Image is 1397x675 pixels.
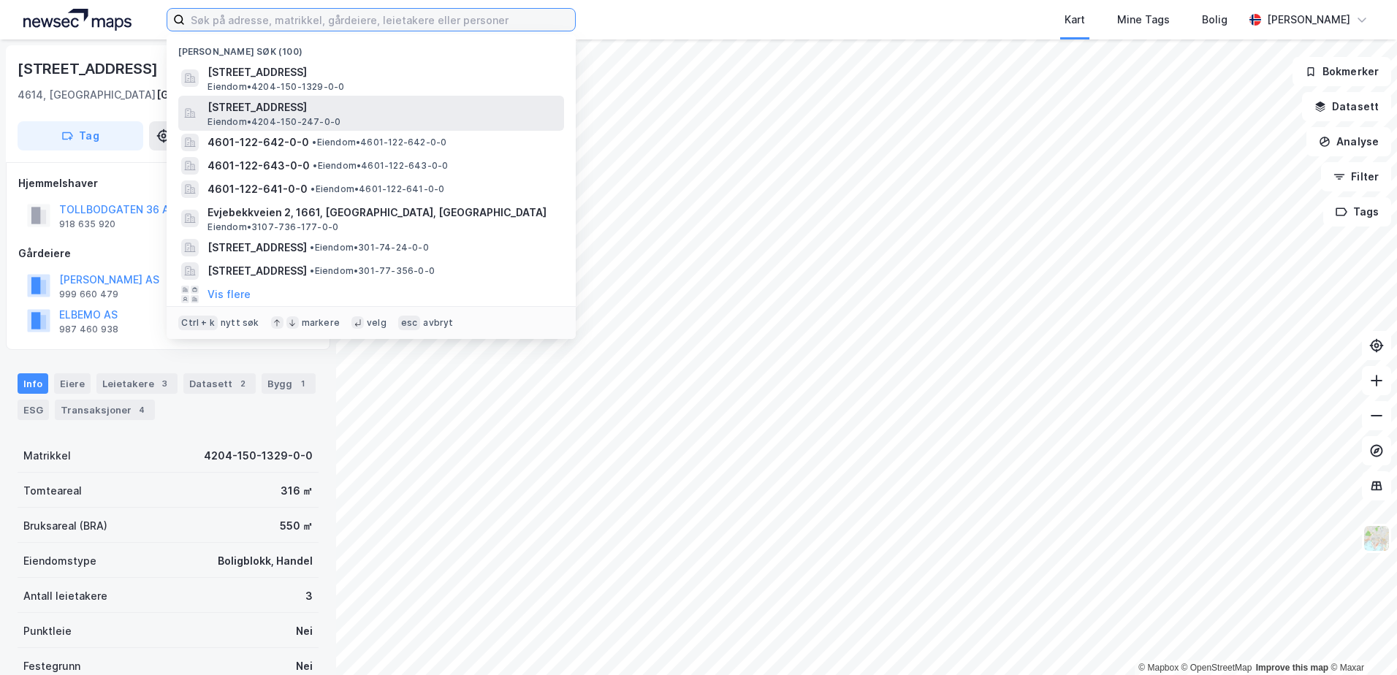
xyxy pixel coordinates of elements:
div: Kart [1065,11,1085,28]
span: 4601-122-643-0-0 [208,157,310,175]
span: Eiendom • 4204-150-1329-0-0 [208,81,344,93]
div: [GEOGRAPHIC_DATA], 150/1329 [156,86,319,104]
div: [PERSON_NAME] [1267,11,1350,28]
iframe: Chat Widget [1324,605,1397,675]
span: • [313,160,317,171]
span: [STREET_ADDRESS] [208,64,558,81]
div: ESG [18,400,49,420]
button: Tags [1323,197,1391,226]
span: Eiendom • 4601-122-642-0-0 [312,137,446,148]
div: Punktleie [23,622,72,640]
div: nytt søk [221,317,259,329]
span: • [311,183,315,194]
button: Vis flere [208,286,251,303]
div: 4 [134,403,149,417]
div: Datasett [183,373,256,394]
div: 550 ㎡ [280,517,313,535]
div: Boligblokk, Handel [218,552,313,570]
span: [STREET_ADDRESS] [208,99,558,116]
a: Mapbox [1138,663,1179,673]
button: Datasett [1302,92,1391,121]
div: Nei [296,657,313,675]
img: Z [1363,525,1390,552]
span: Eiendom • 4601-122-643-0-0 [313,160,448,172]
span: Evjebekkveien 2, 1661, [GEOGRAPHIC_DATA], [GEOGRAPHIC_DATA] [208,204,558,221]
button: Tag [18,121,143,150]
span: Eiendom • 301-74-24-0-0 [310,242,428,253]
div: 1 [295,376,310,391]
div: Antall leietakere [23,587,107,605]
div: Eiendomstype [23,552,96,570]
div: 918 635 920 [59,218,115,230]
div: Info [18,373,48,394]
button: Bokmerker [1293,57,1391,86]
div: Eiere [54,373,91,394]
a: OpenStreetMap [1181,663,1252,673]
div: 987 460 938 [59,324,118,335]
div: Hjemmelshaver [18,175,318,192]
span: Eiendom • 301-77-356-0-0 [310,265,435,277]
span: Eiendom • 4601-122-641-0-0 [311,183,444,195]
span: Eiendom • 4204-150-247-0-0 [208,116,340,128]
a: Improve this map [1256,663,1328,673]
span: • [312,137,316,148]
div: Leietakere [96,373,178,394]
input: Søk på adresse, matrikkel, gårdeiere, leietakere eller personer [185,9,575,31]
img: logo.a4113a55bc3d86da70a041830d287a7e.svg [23,9,132,31]
div: [PERSON_NAME] søk (100) [167,34,576,61]
div: markere [302,317,340,329]
span: 4601-122-642-0-0 [208,134,309,151]
div: velg [367,317,387,329]
div: 4204-150-1329-0-0 [204,447,313,465]
div: 4614, [GEOGRAPHIC_DATA] [18,86,156,104]
div: 3 [157,376,172,391]
div: Festegrunn [23,657,80,675]
div: Transaksjoner [55,400,155,420]
div: 2 [235,376,250,391]
div: 316 ㎡ [281,482,313,500]
div: 3 [305,587,313,605]
button: Filter [1321,162,1391,191]
div: Bruksareal (BRA) [23,517,107,535]
div: Gårdeiere [18,245,318,262]
span: • [310,265,314,276]
span: [STREET_ADDRESS] [208,262,307,280]
span: 4601-122-641-0-0 [208,180,308,198]
div: [STREET_ADDRESS] [18,57,161,80]
span: [STREET_ADDRESS] [208,239,307,256]
div: Bolig [1202,11,1227,28]
div: Matrikkel [23,447,71,465]
div: Tomteareal [23,482,82,500]
div: esc [398,316,421,330]
div: Bygg [262,373,316,394]
div: avbryt [423,317,453,329]
div: 999 660 479 [59,289,118,300]
div: Nei [296,622,313,640]
div: Mine Tags [1117,11,1170,28]
span: Eiendom • 3107-736-177-0-0 [208,221,338,233]
div: Ctrl + k [178,316,218,330]
span: • [310,242,314,253]
button: Analyse [1306,127,1391,156]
